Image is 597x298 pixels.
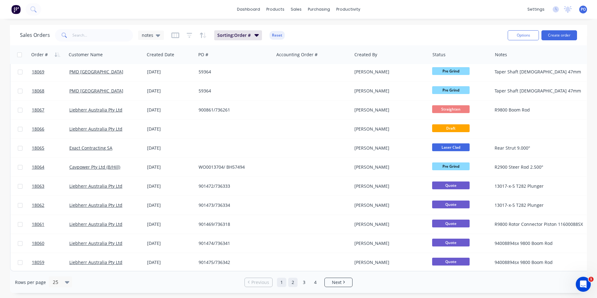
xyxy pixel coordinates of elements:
[147,221,194,227] div: [DATE]
[147,240,194,246] div: [DATE]
[432,52,446,58] div: Status
[245,279,272,286] a: Previous page
[147,107,194,113] div: [DATE]
[269,31,285,40] button: Reset
[199,164,268,170] div: WO0013704/ BH57494
[32,139,69,157] a: 18065
[32,145,44,151] span: 18065
[69,240,122,246] a: Liebherr Australia Pty Ltd
[32,221,44,227] span: 18061
[69,126,122,132] a: Liebherr Australia Pty Ltd
[354,221,424,227] div: [PERSON_NAME]
[69,202,122,208] a: Liebherr Australia Pty Ltd
[277,278,286,287] a: Page 1 is your current page
[432,258,470,266] span: Quote
[199,202,268,208] div: 901473/736334
[199,69,268,75] div: 59364
[32,101,69,119] a: 18067
[32,215,69,234] a: 18061
[432,105,470,113] span: Straighten
[214,30,262,40] button: Sorting:Order #
[32,183,44,189] span: 18063
[524,5,548,14] div: settings
[354,259,424,266] div: [PERSON_NAME]
[69,164,120,170] a: Cavpower Pty Ltd (B/Hill)
[11,5,21,14] img: Factory
[432,124,470,132] span: Draft
[508,30,539,40] button: Options
[354,52,377,58] div: Created By
[354,202,424,208] div: [PERSON_NAME]
[69,145,112,151] a: Exact Contracting SA
[432,220,470,227] span: Quote
[199,88,268,94] div: 59364
[251,279,269,286] span: Previous
[69,88,123,94] a: PMD [GEOGRAPHIC_DATA]
[32,88,44,94] span: 18068
[217,32,251,38] span: Sorting: Order #
[354,183,424,189] div: [PERSON_NAME]
[147,202,194,208] div: [DATE]
[69,107,122,113] a: Liebherr Australia Pty Ltd
[541,30,577,40] button: Create order
[199,240,268,246] div: 901474/736341
[332,279,342,286] span: Next
[32,158,69,176] a: 18064
[432,86,470,94] span: Pre Grind
[199,221,268,227] div: 901469/736318
[354,126,424,132] div: [PERSON_NAME]
[147,259,194,266] div: [DATE]
[576,277,591,292] iframe: Intercom live chat
[276,52,318,58] div: Accounting Order #
[299,278,309,287] a: Page 3
[69,69,123,75] a: PMD [GEOGRAPHIC_DATA]
[495,52,507,58] div: Notes
[581,7,586,12] span: PO
[263,5,288,14] div: products
[234,5,263,14] a: dashboard
[142,32,153,38] span: notes
[147,69,194,75] div: [DATE]
[69,183,122,189] a: Liebherr Australia Pty Ltd
[32,69,44,75] span: 18069
[432,201,470,208] span: Quote
[432,239,470,246] span: Quote
[354,145,424,151] div: [PERSON_NAME]
[354,107,424,113] div: [PERSON_NAME]
[199,183,268,189] div: 901472/736333
[32,62,69,81] a: 18069
[199,107,268,113] div: 900861/736261
[288,278,298,287] a: Page 2
[32,234,69,253] a: 18060
[147,183,194,189] div: [DATE]
[15,279,46,286] span: Rows per page
[32,240,44,246] span: 18060
[305,5,333,14] div: purchasing
[325,279,352,286] a: Next page
[20,32,50,38] h1: Sales Orders
[147,126,194,132] div: [DATE]
[432,143,470,151] span: Laser Clad
[32,202,44,208] span: 18062
[198,52,208,58] div: PO #
[32,120,69,138] a: 18066
[31,52,48,58] div: Order #
[288,5,305,14] div: sales
[69,259,122,265] a: Liebherr Australia Pty Ltd
[147,164,194,170] div: [DATE]
[354,240,424,246] div: [PERSON_NAME]
[147,88,194,94] div: [DATE]
[354,88,424,94] div: [PERSON_NAME]
[311,278,320,287] a: Page 4
[32,126,44,132] span: 18066
[432,181,470,189] span: Quote
[32,253,69,272] a: 18059
[32,107,44,113] span: 18067
[333,5,363,14] div: productivity
[242,278,355,287] ul: Pagination
[32,177,69,196] a: 18063
[69,52,103,58] div: Customer Name
[32,196,69,215] a: 18062
[72,29,133,42] input: Search...
[199,259,268,266] div: 901475/736342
